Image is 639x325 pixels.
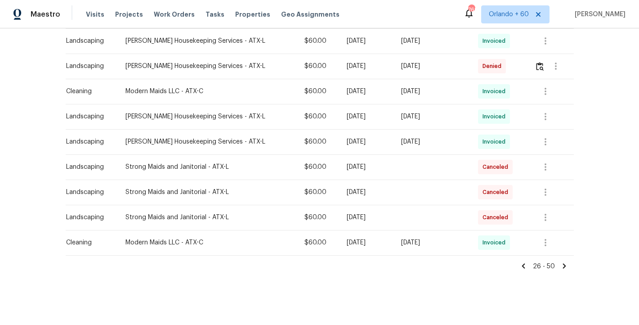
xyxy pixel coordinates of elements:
div: $60.00 [304,162,332,172]
div: [PERSON_NAME] Housekeeping Services - ATX-L [125,62,290,71]
div: Cleaning [66,87,111,96]
div: [DATE] [347,112,387,121]
span: [PERSON_NAME] [571,10,626,19]
span: Canceled [483,213,512,222]
div: [DATE] [347,188,387,197]
div: Landscaping [66,162,111,172]
div: Modern Maids LLC - ATX-C [125,87,290,96]
div: Strong Maids and Janitorial - ATX-L [125,162,290,172]
span: 26 - 50 [533,262,555,271]
span: Properties [235,10,270,19]
div: Strong Maids and Janitorial - ATX-L [125,188,290,197]
span: Canceled [483,162,512,172]
span: Orlando + 60 [489,10,529,19]
div: [PERSON_NAME] Housekeeping Services - ATX-L [125,112,290,121]
span: Canceled [483,188,512,197]
div: [DATE] [401,112,464,121]
span: Invoiced [483,112,509,121]
div: Landscaping [66,137,111,146]
div: [DATE] [347,162,387,172]
div: $60.00 [304,62,332,71]
span: Invoiced [483,87,509,96]
span: Work Orders [154,10,195,19]
div: $60.00 [304,213,332,222]
div: $60.00 [304,87,332,96]
div: [DATE] [347,36,387,45]
span: Denied [483,62,505,71]
div: Cleaning [66,238,111,247]
div: $60.00 [304,36,332,45]
span: Invoiced [483,137,509,146]
div: [DATE] [401,137,464,146]
span: Tasks [206,11,224,18]
div: Landscaping [66,213,111,222]
img: Review Icon [536,62,544,71]
div: [DATE] [401,36,464,45]
div: Landscaping [66,188,111,197]
div: Strong Maids and Janitorial - ATX-L [125,213,290,222]
div: [DATE] [347,62,387,71]
div: [DATE] [347,238,387,247]
div: 769 [468,5,474,14]
div: $60.00 [304,137,332,146]
div: [DATE] [347,87,387,96]
span: Maestro [31,10,60,19]
div: [DATE] [401,87,464,96]
div: [PERSON_NAME] Housekeeping Services - ATX-L [125,36,290,45]
div: [DATE] [347,213,387,222]
div: $60.00 [304,238,332,247]
span: Invoiced [483,238,509,247]
span: Invoiced [483,36,509,45]
div: [DATE] [401,238,464,247]
div: [DATE] [347,137,387,146]
div: Landscaping [66,36,111,45]
div: Landscaping [66,62,111,71]
span: Geo Assignments [281,10,340,19]
span: Projects [115,10,143,19]
span: Visits [86,10,104,19]
div: Modern Maids LLC - ATX-C [125,238,290,247]
button: Review Icon [535,55,545,77]
div: $60.00 [304,188,332,197]
div: [PERSON_NAME] Housekeeping Services - ATX-L [125,137,290,146]
div: $60.00 [304,112,332,121]
div: Landscaping [66,112,111,121]
div: [DATE] [401,62,464,71]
